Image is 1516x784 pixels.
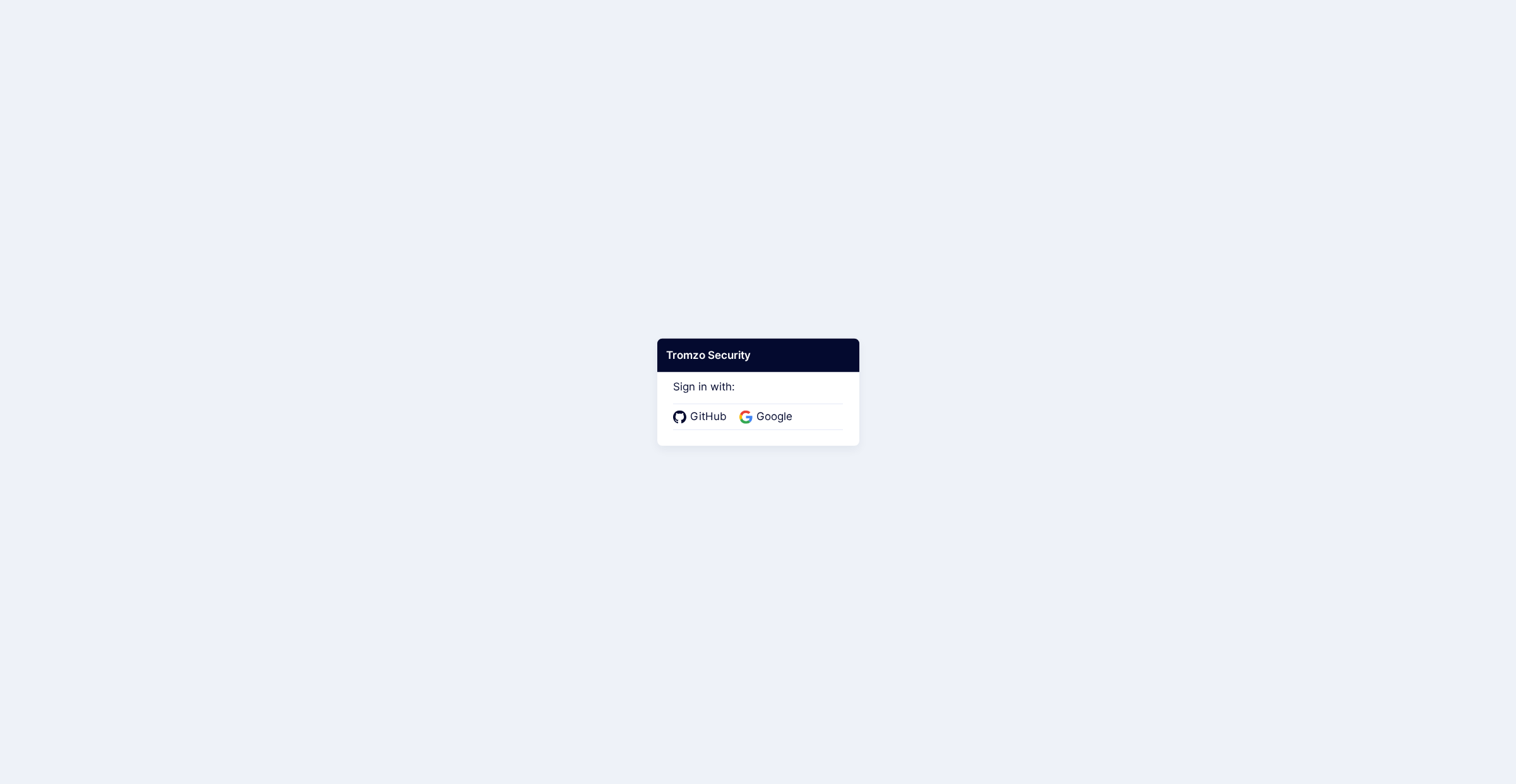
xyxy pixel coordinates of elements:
[753,409,796,425] span: Google
[739,409,796,425] a: Google
[657,338,859,372] div: Tromzo Security
[673,409,731,425] a: GitHub
[673,363,844,430] div: Sign in with:
[686,409,731,425] span: GitHub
